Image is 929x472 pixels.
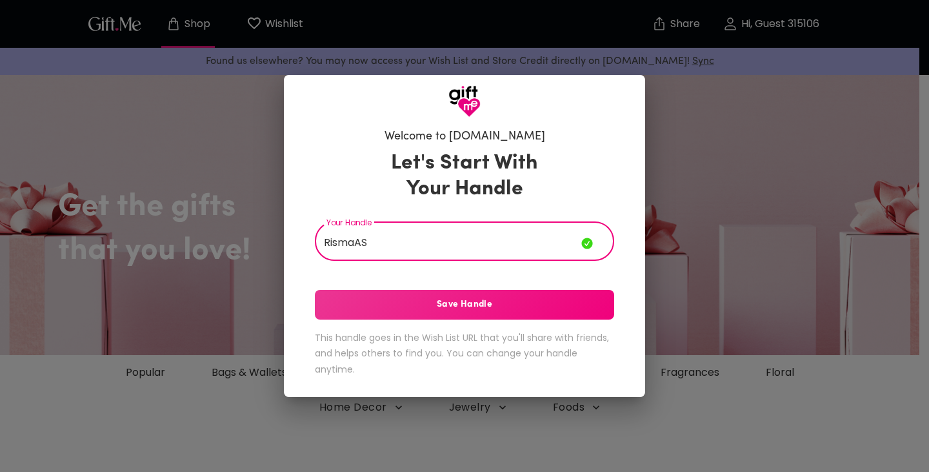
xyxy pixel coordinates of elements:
[385,129,545,145] h6: Welcome to [DOMAIN_NAME]
[375,150,554,202] h3: Let's Start With Your Handle
[315,298,614,312] span: Save Handle
[315,330,614,378] h6: This handle goes in the Wish List URL that you'll share with friends, and helps others to find yo...
[315,225,581,261] input: Your Handle
[315,290,614,320] button: Save Handle
[448,85,481,118] img: GiftMe Logo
